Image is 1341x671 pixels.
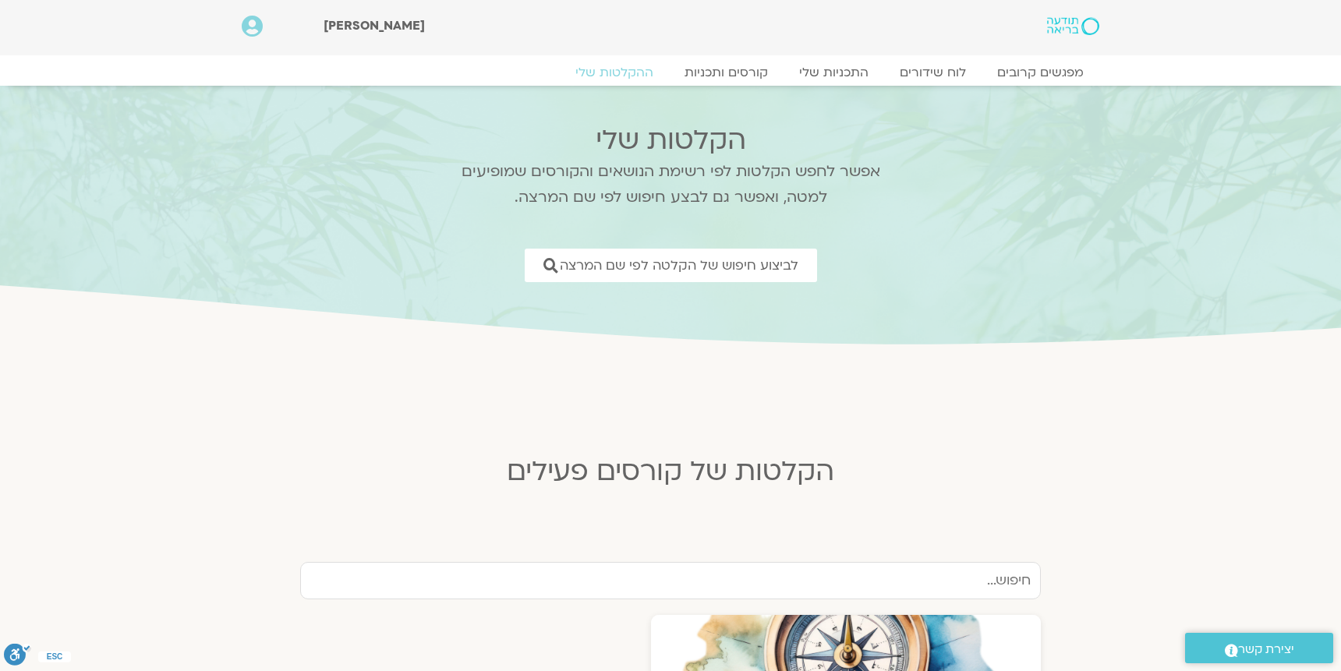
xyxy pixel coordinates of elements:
[1238,639,1294,660] span: יצירת קשר
[982,65,1099,80] a: מפגשים קרובים
[300,562,1041,599] input: חיפוש...
[784,65,884,80] a: התכניות שלי
[441,159,900,210] p: אפשר לחפש הקלטות לפי רשימת הנושאים והקורסים שמופיעים למטה, ואפשר גם לבצע חיפוש לפי שם המרצה.
[560,65,669,80] a: ההקלטות שלי
[1185,633,1333,663] a: יצירת קשר
[324,17,425,34] span: [PERSON_NAME]
[441,125,900,156] h2: הקלטות שלי
[288,456,1053,487] h2: הקלטות של קורסים פעילים
[669,65,784,80] a: קורסים ותכניות
[560,258,798,273] span: לביצוע חיפוש של הקלטה לפי שם המרצה
[242,65,1099,80] nav: Menu
[884,65,982,80] a: לוח שידורים
[525,249,817,282] a: לביצוע חיפוש של הקלטה לפי שם המרצה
